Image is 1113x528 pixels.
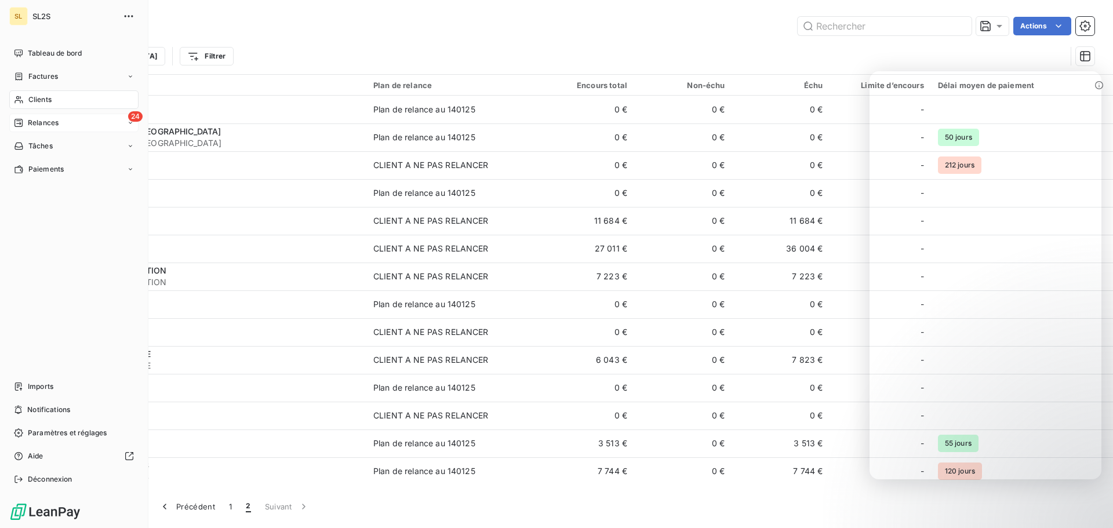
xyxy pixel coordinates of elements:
td: 0 € [732,318,830,346]
td: 0 € [634,290,732,318]
span: [PERSON_NAME] [80,221,359,232]
div: Encours total [543,81,627,90]
div: CLIENT A NE PAS RELANCER [373,159,489,171]
td: 0 € [732,290,830,318]
td: 0 € [634,207,732,235]
td: 0 € [732,96,830,123]
td: 7 223 € [536,263,634,290]
a: Paramètres et réglages [9,424,139,442]
td: 0 € [634,318,732,346]
iframe: Intercom live chat [870,71,1101,479]
a: Tâches [9,137,139,155]
a: 24Relances [9,114,139,132]
button: Filtrer [180,47,233,65]
span: RCMI [80,304,359,316]
span: Aide [28,451,43,461]
div: Plan de relance au 140125 [373,187,475,199]
td: 0 € [536,290,634,318]
div: Non-échu [641,81,725,90]
span: Relances [28,118,59,128]
td: 0 € [634,457,732,485]
div: Échu [739,81,823,90]
span: PLEIN FRUITS [GEOGRAPHIC_DATA] [80,137,359,149]
td: 7 744 € [536,457,634,485]
span: RMD CHARPENTE [80,360,359,372]
div: Plan de relance au 140125 [373,132,475,143]
span: ROSEMA [80,388,359,399]
td: 0 € [536,318,634,346]
span: Tâches [28,141,53,151]
td: 0 € [536,96,634,123]
span: SL2S [32,12,116,21]
td: 0 € [634,235,732,263]
div: CLIENT A NE PAS RELANCER [373,354,489,366]
span: PRO DESIGN [80,165,359,177]
span: RCG CONSTRUCTION [80,276,359,288]
td: 0 € [536,151,634,179]
span: Imports [28,381,53,392]
div: Plan de relance [373,81,529,90]
div: CLIENT A NE PAS RELANCER [373,243,489,254]
span: Clients [28,94,52,105]
span: 24 [128,111,143,122]
div: SL [9,7,28,26]
td: 0 € [732,402,830,429]
td: 36 004 € [732,235,830,263]
a: Tableau de bord [9,44,139,63]
td: 11 684 € [732,207,830,235]
div: Limite d’encours [836,81,923,90]
td: 0 € [634,123,732,151]
div: CLIENT A NE PAS RELANCER [373,326,489,338]
td: 6 043 € [536,346,634,374]
td: 0 € [536,179,634,207]
div: Plan de relance au 140125 [373,104,475,115]
td: 7 744 € [732,457,830,485]
button: Précédent [152,494,222,519]
span: Paramètres et réglages [28,428,107,438]
td: 0 € [634,374,732,402]
span: SB TRANSPORTS [80,471,359,483]
span: RG 73 [80,332,359,344]
div: Plan de relance au 140125 [373,438,475,449]
span: 2 [246,501,250,512]
td: 0 € [732,151,830,179]
td: 3 513 € [732,429,830,457]
span: RUBIS 74 [80,416,359,427]
span: PETIT Pascal [80,110,359,121]
span: PYRITE [80,193,359,205]
div: Plan de relance au 140125 [373,298,475,310]
div: Plan de relance au 140125 [373,382,475,394]
button: Actions [1013,17,1071,35]
span: SAVIGI [80,443,359,455]
span: Notifications [27,405,70,415]
img: Logo LeanPay [9,502,81,521]
span: Tableau de bord [28,48,82,59]
div: Plan de relance au 140125 [373,465,475,477]
button: Suivant [258,494,317,519]
td: 0 € [536,123,634,151]
span: RAFA AUTO [80,249,359,260]
iframe: Intercom live chat [1074,489,1101,516]
td: 0 € [634,179,732,207]
td: 27 011 € [536,235,634,263]
a: Paiements [9,160,139,179]
td: 3 513 € [536,429,634,457]
a: Clients [9,90,139,109]
div: CLIENT A NE PAS RELANCER [373,410,489,421]
div: CLIENT A NE PAS RELANCER [373,215,489,227]
span: Paiements [28,164,64,174]
input: Rechercher [798,17,972,35]
button: 2 [239,494,257,519]
td: 7 223 € [732,263,830,290]
td: 0 € [732,179,830,207]
td: 0 € [634,263,732,290]
td: 0 € [732,374,830,402]
td: 0 € [634,346,732,374]
td: 0 € [634,402,732,429]
td: 7 823 € [732,346,830,374]
td: 0 € [732,123,830,151]
a: Aide [9,447,139,465]
td: 0 € [634,429,732,457]
span: Factures [28,71,58,82]
a: Factures [9,67,139,86]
